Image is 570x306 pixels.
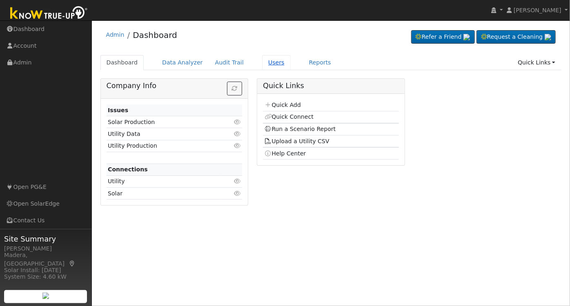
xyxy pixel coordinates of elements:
[303,55,337,70] a: Reports
[265,138,330,144] a: Upload a Utility CSV
[107,82,242,90] h5: Company Info
[265,150,306,157] a: Help Center
[262,55,291,70] a: Users
[100,55,144,70] a: Dashboard
[107,128,220,140] td: Utility Data
[265,102,301,108] a: Quick Add
[6,4,92,23] img: Know True-Up
[4,273,87,281] div: System Size: 4.60 kW
[234,178,241,184] i: Click to view
[234,119,241,125] i: Click to view
[108,166,148,173] strong: Connections
[263,82,399,90] h5: Quick Links
[234,143,241,149] i: Click to view
[156,55,209,70] a: Data Analyzer
[265,126,336,132] a: Run a Scenario Report
[106,31,125,38] a: Admin
[107,188,220,200] td: Solar
[476,30,556,44] a: Request a Cleaning
[265,113,314,120] a: Quick Connect
[4,244,87,253] div: [PERSON_NAME]
[514,7,561,13] span: [PERSON_NAME]
[234,131,241,137] i: Click to view
[4,233,87,244] span: Site Summary
[411,30,475,44] a: Refer a Friend
[107,116,220,128] td: Solar Production
[108,107,128,113] strong: Issues
[133,30,177,40] a: Dashboard
[545,34,551,40] img: retrieve
[107,175,220,187] td: Utility
[234,191,241,196] i: Click to view
[4,266,87,275] div: Solar Install: [DATE]
[42,293,49,299] img: retrieve
[463,34,470,40] img: retrieve
[512,55,561,70] a: Quick Links
[107,140,220,152] td: Utility Production
[4,251,87,268] div: Madera, [GEOGRAPHIC_DATA]
[209,55,250,70] a: Audit Trail
[69,260,76,267] a: Map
